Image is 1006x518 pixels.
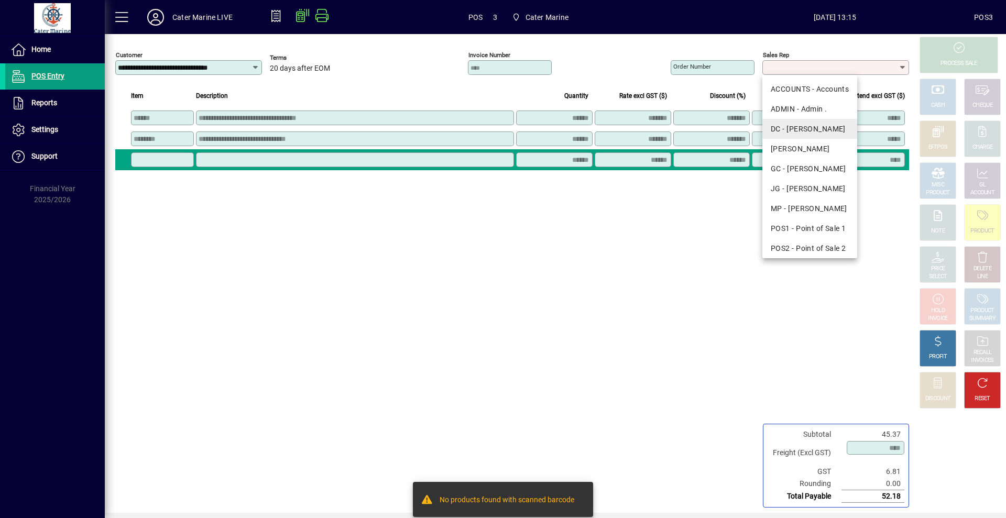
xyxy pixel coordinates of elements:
td: Freight (Excl GST) [768,440,841,466]
span: 20 days after EOM [270,64,330,73]
mat-label: Invoice number [468,51,510,59]
div: SUMMARY [969,315,996,323]
mat-option: GC - Gerard Cantin [762,159,857,179]
div: RESET [975,395,990,403]
div: No products found with scanned barcode [440,494,574,507]
div: DELETE [974,265,991,273]
div: HOLD [931,307,945,315]
div: [PERSON_NAME] [771,144,849,155]
div: PRODUCT [970,307,994,315]
a: Settings [5,117,105,143]
div: MP - [PERSON_NAME] [771,203,849,214]
div: INVOICE [928,315,947,323]
div: POS3 [974,9,993,26]
span: Terms [270,54,333,61]
td: 45.37 [841,428,904,440]
mat-option: POS2 - Point of Sale 2 [762,238,857,258]
div: LINE [977,273,988,281]
mat-label: Order number [673,63,711,70]
mat-option: POS1 - Point of Sale 1 [762,218,857,238]
span: Settings [31,125,58,134]
span: Reports [31,98,57,107]
td: 52.18 [841,490,904,503]
span: Discount (%) [710,90,746,102]
div: POS2 - Point of Sale 2 [771,243,849,254]
div: ADMIN - Admin . [771,104,849,115]
div: ACCOUNTS - Accounts [771,84,849,95]
div: GL [979,181,986,189]
span: Extend excl GST ($) [850,90,905,102]
mat-option: DEB - Debbie McQuarters [762,139,857,159]
span: POS Entry [31,72,64,80]
a: Home [5,37,105,63]
span: Home [31,45,51,53]
mat-option: ADMIN - Admin . [762,99,857,119]
div: RECALL [974,349,992,357]
div: CHARGE [972,144,993,151]
div: PRODUCT [970,227,994,235]
div: Cater Marine LIVE [172,9,233,26]
span: Quantity [564,90,588,102]
span: 3 [493,9,497,26]
span: POS [468,9,483,26]
a: Support [5,144,105,170]
span: Support [31,152,58,160]
mat-label: Customer [116,51,143,59]
td: Rounding [768,478,841,490]
div: POS1 - Point of Sale 1 [771,223,849,234]
div: PRODUCT [926,189,949,197]
div: NOTE [931,227,945,235]
div: PRICE [931,265,945,273]
mat-option: DC - Dan Cleaver [762,119,857,139]
div: MISC [932,181,944,189]
mat-label: Sales rep [763,51,789,59]
span: Item [131,90,144,102]
div: JG - [PERSON_NAME] [771,183,849,194]
div: EFTPOS [928,144,948,151]
div: DC - [PERSON_NAME] [771,124,849,135]
span: Rate excl GST ($) [619,90,667,102]
div: CASH [931,102,945,109]
div: PROCESS SALE [941,60,977,68]
mat-option: JG - John Giles [762,179,857,199]
span: Description [196,90,228,102]
td: Subtotal [768,428,841,440]
td: 0.00 [841,478,904,490]
span: Cater Marine [508,8,573,27]
mat-option: MP - Margaret Pierce [762,199,857,218]
span: Cater Marine [526,9,568,26]
mat-option: ACCOUNTS - Accounts [762,79,857,99]
td: 6.81 [841,466,904,478]
div: CHEQUE [972,102,992,109]
div: SELECT [929,273,947,281]
div: PROFIT [929,353,947,361]
td: Total Payable [768,490,841,503]
td: GST [768,466,841,478]
div: INVOICES [971,357,993,365]
div: ACCOUNT [970,189,994,197]
div: GC - [PERSON_NAME] [771,163,849,174]
a: Reports [5,90,105,116]
span: [DATE] 13:15 [696,9,974,26]
button: Profile [139,8,172,27]
div: DISCOUNT [925,395,950,403]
